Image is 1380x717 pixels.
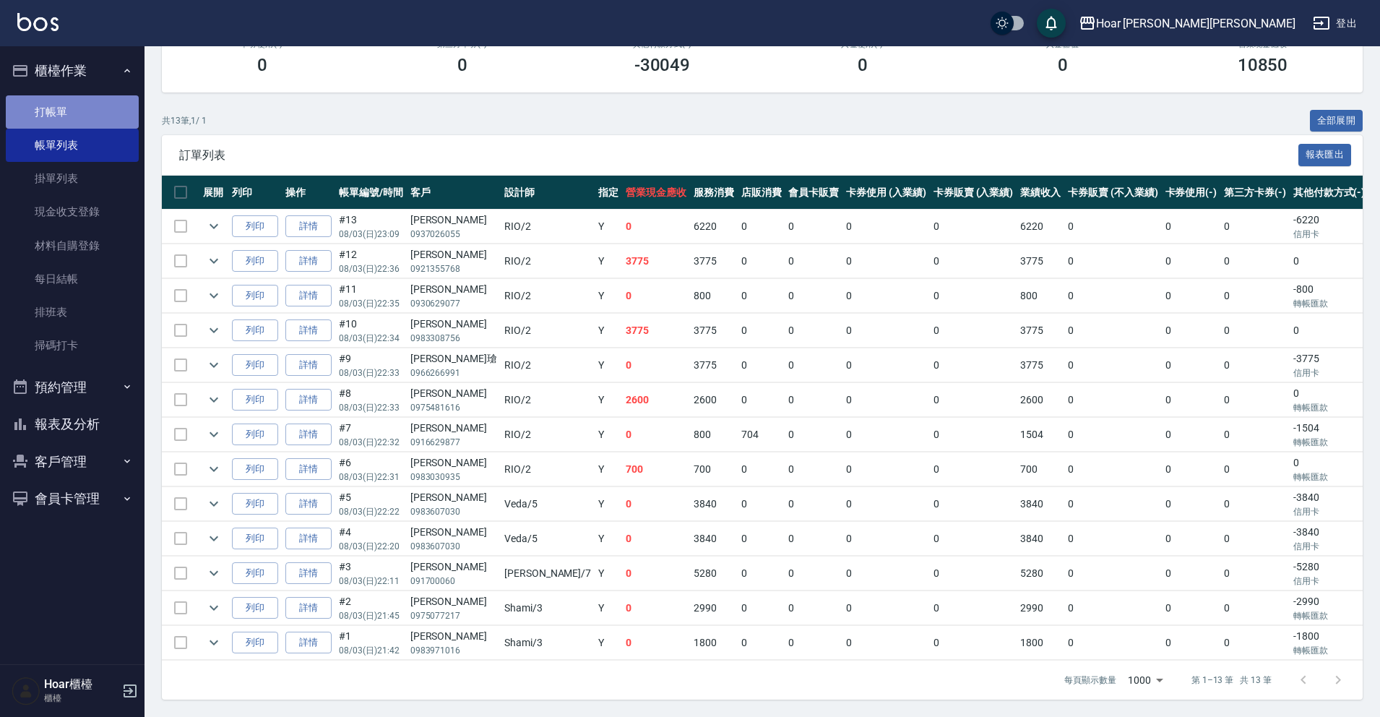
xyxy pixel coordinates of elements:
[738,210,785,244] td: 0
[1290,314,1369,348] td: 0
[339,505,403,518] p: 08/03 (日) 22:22
[1017,557,1064,591] td: 5280
[690,279,738,313] td: 800
[1064,591,1161,625] td: 0
[335,210,407,244] td: #13
[595,418,622,452] td: Y
[738,418,785,452] td: 704
[1220,244,1290,278] td: 0
[595,244,622,278] td: Y
[842,418,930,452] td: 0
[232,632,278,654] button: 列印
[6,129,139,162] a: 帳單列表
[410,540,497,553] p: 0983607030
[738,522,785,556] td: 0
[339,575,403,588] p: 08/03 (日) 22:11
[232,319,278,342] button: 列印
[6,162,139,195] a: 掛單列表
[930,522,1017,556] td: 0
[203,562,225,584] button: expand row
[1220,487,1290,521] td: 0
[285,528,332,550] a: 詳情
[1298,147,1352,161] a: 報表匯出
[17,13,59,31] img: Logo
[1290,487,1369,521] td: -3840
[1058,55,1068,75] h3: 0
[1162,452,1221,486] td: 0
[1220,452,1290,486] td: 0
[1017,522,1064,556] td: 3840
[1017,418,1064,452] td: 1504
[930,452,1017,486] td: 0
[595,279,622,313] td: Y
[1293,436,1366,449] p: 轉帳匯款
[335,591,407,625] td: #2
[1290,522,1369,556] td: -3840
[1064,314,1161,348] td: 0
[622,591,690,625] td: 0
[785,452,842,486] td: 0
[738,452,785,486] td: 0
[785,176,842,210] th: 會員卡販賣
[285,285,332,307] a: 詳情
[1162,522,1221,556] td: 0
[285,493,332,515] a: 詳情
[410,228,497,241] p: 0937026055
[1293,401,1366,414] p: 轉帳匯款
[842,383,930,417] td: 0
[595,522,622,556] td: Y
[501,244,595,278] td: RIO /2
[257,55,267,75] h3: 0
[1162,591,1221,625] td: 0
[1290,452,1369,486] td: 0
[842,314,930,348] td: 0
[410,471,497,484] p: 0983030935
[1162,383,1221,417] td: 0
[203,493,225,515] button: expand row
[335,279,407,313] td: #11
[930,383,1017,417] td: 0
[622,452,690,486] td: 700
[339,297,403,310] p: 08/03 (日) 22:35
[1064,557,1161,591] td: 0
[457,55,467,75] h3: 0
[785,314,842,348] td: 0
[785,279,842,313] td: 0
[203,597,225,619] button: expand row
[1307,10,1363,37] button: 登出
[285,354,332,377] a: 詳情
[1220,176,1290,210] th: 第三方卡券(-)
[690,176,738,210] th: 服務消費
[842,591,930,625] td: 0
[1064,210,1161,244] td: 0
[410,366,497,379] p: 0966266991
[595,487,622,521] td: Y
[1017,348,1064,382] td: 3775
[285,632,332,654] a: 詳情
[339,366,403,379] p: 08/03 (日) 22:33
[199,176,228,210] th: 展開
[738,279,785,313] td: 0
[634,55,691,75] h3: -30049
[6,296,139,329] a: 排班表
[285,562,332,585] a: 詳情
[339,436,403,449] p: 08/03 (日) 22:32
[1290,348,1369,382] td: -3775
[785,591,842,625] td: 0
[232,389,278,411] button: 列印
[842,279,930,313] td: 0
[203,285,225,306] button: expand row
[1017,383,1064,417] td: 2600
[501,522,595,556] td: Veda /5
[1064,487,1161,521] td: 0
[335,314,407,348] td: #10
[842,522,930,556] td: 0
[335,418,407,452] td: #7
[1017,591,1064,625] td: 2990
[1017,314,1064,348] td: 3775
[203,354,225,376] button: expand row
[6,405,139,443] button: 報表及分析
[1096,14,1295,33] div: Hoar [PERSON_NAME][PERSON_NAME]
[232,354,278,377] button: 列印
[738,314,785,348] td: 0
